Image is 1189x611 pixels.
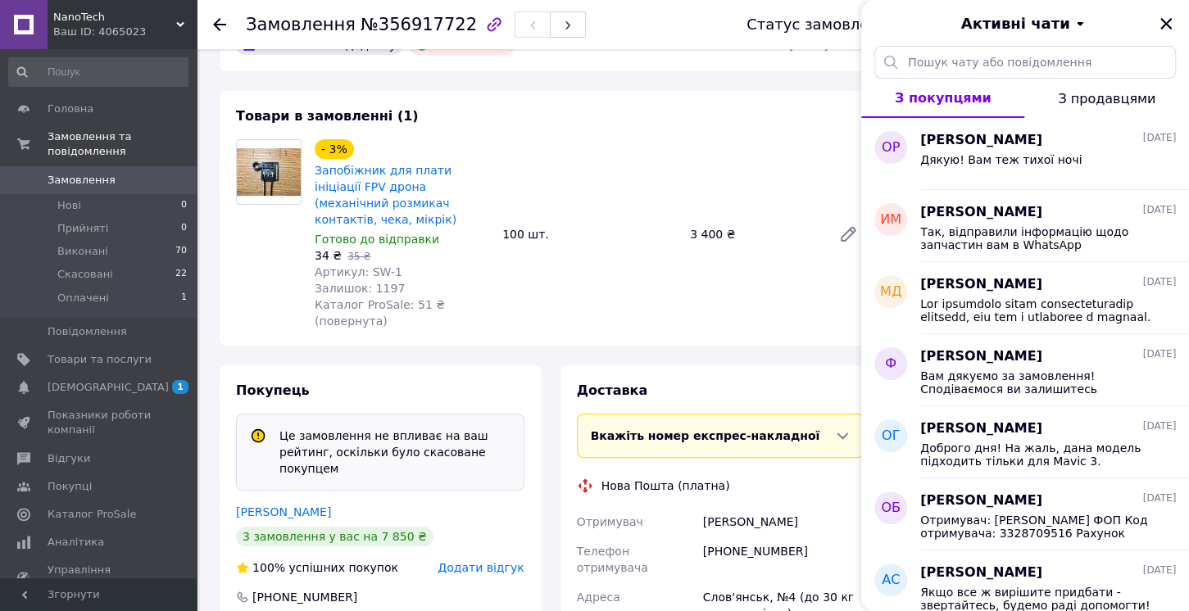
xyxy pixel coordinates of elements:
[577,515,643,528] span: Отримувач
[880,210,901,229] span: им
[252,561,285,574] span: 100%
[747,16,897,33] div: Статус замовлення
[236,505,331,518] a: [PERSON_NAME]
[57,291,109,305] span: Оплачені
[920,203,1042,222] span: [PERSON_NAME]
[874,46,1176,79] input: Пошук чату або повідомлення
[315,282,405,295] span: Залишок: 1197
[48,380,169,395] span: [DEMOGRAPHIC_DATA]
[236,382,310,398] span: Покупець
[315,139,354,159] div: - 3%
[361,15,477,34] span: №356917722
[920,153,1082,166] span: Дякую! Вам теж тихої ночі
[882,571,900,590] span: АС
[237,148,301,197] img: Запобіжник для плати ініціації FPV дрона (механічний розмикач контактів, чека, мікрік)
[882,427,900,446] span: ОГ
[48,451,90,466] span: Відгуки
[181,221,187,236] span: 0
[861,118,1189,190] button: ОР[PERSON_NAME][DATE]Дякую! Вам теж тихої ночі
[1142,563,1176,577] span: [DATE]
[597,477,734,494] div: Нова Пошта (платна)
[1156,14,1176,34] button: Закрити
[683,223,825,246] div: 3 400 ₴
[48,324,127,339] span: Повідомлення
[920,491,1042,510] span: [PERSON_NAME]
[861,406,1189,478] button: ОГ[PERSON_NAME][DATE]Доброго дня! На жаль, дана модель підходить тільки для Mavic 3.
[57,267,113,282] span: Скасовані
[881,499,901,518] span: ОБ
[236,108,419,124] span: Товари в замовленні (1)
[48,479,92,494] span: Покупці
[1142,347,1176,361] span: [DATE]
[48,408,152,437] span: Показники роботи компанії
[920,131,1042,150] span: [PERSON_NAME]
[1142,131,1176,145] span: [DATE]
[48,563,152,592] span: Управління сайтом
[1142,275,1176,289] span: [DATE]
[181,291,187,305] span: 1
[53,25,197,39] div: Ваш ID: 4065023
[700,536,868,582] div: [PHONE_NUMBER]
[861,478,1189,550] button: ОБ[PERSON_NAME][DATE]Отримувач: [PERSON_NAME] ФОП Код отримувача: 3328709516 Рахунок отримувача (...
[48,352,152,367] span: Товари та послуги
[175,267,187,282] span: 22
[920,369,1153,396] span: Вам дякуємо за замовлення! Сподіваємося ви залишитесь задоволені придбаними товарами.
[172,380,188,394] span: 1
[48,535,104,550] span: Аналітика
[920,563,1042,582] span: [PERSON_NAME]
[48,507,136,522] span: Каталог ProSale
[577,545,648,574] span: Телефон отримувача
[1058,91,1155,106] span: З продавцями
[315,164,456,226] a: Запобіжник для плати ініціації FPV дрона (механічний розмикач контактів, чека, мікрік)
[920,225,1153,251] span: Так, відправили інформацію щодо запчастин вам в WhatsApp
[577,382,648,398] span: Доставка
[496,223,683,246] div: 100 шт.
[1142,419,1176,433] span: [DATE]
[920,347,1042,366] span: [PERSON_NAME]
[861,190,1189,262] button: им[PERSON_NAME][DATE]Так, відправили інформацію щодо запчастин вам в WhatsApp
[861,262,1189,334] button: МД[PERSON_NAME][DATE]Lor ipsumdolo sitam consecteturadip elitsedd, eiu tem i utlaboree d magnaal....
[1024,79,1189,118] button: З продавцями
[1142,491,1176,505] span: [DATE]
[861,79,1024,118] button: З покупцями
[832,218,865,251] a: Редагувати
[8,57,188,87] input: Пошук
[57,221,108,236] span: Прийняті
[48,129,197,159] span: Замовлення та повідомлення
[1142,203,1176,217] span: [DATE]
[175,244,187,259] span: 70
[347,251,370,262] span: 35 ₴
[861,334,1189,406] button: Ф[PERSON_NAME][DATE]Вам дякуємо за замовлення! Сподіваємося ви залишитесь задоволені придбаними т...
[273,428,517,477] div: Це замовлення не впливає на ваш рейтинг, оскільки було скасоване покупцем
[236,559,398,576] div: успішних покупок
[246,15,356,34] span: Замовлення
[236,527,433,546] div: 3 замовлення у вас на 7 850 ₴
[315,298,445,328] span: Каталог ProSale: 51 ₴ (повернута)
[213,16,226,33] div: Повернутися назад
[48,102,93,116] span: Головна
[882,138,900,157] span: ОР
[907,13,1143,34] button: Активні чати
[438,561,524,574] span: Додати відгук
[251,589,359,605] div: [PHONE_NUMBER]
[920,297,1153,324] span: Lor ipsumdolo sitam consecteturadip elitsedd, eiu tem i utlaboree d magnaal. Enimadmi v quisnostr...
[920,441,1153,468] span: Доброго дня! На жаль, дана модель підходить тільки для Mavic 3.
[920,275,1042,294] span: [PERSON_NAME]
[920,514,1153,540] span: Отримувач: [PERSON_NAME] ФОП Код отримувача: 3328709516 Рахунок отримувача (IBAN): [FINANCIAL_ID]...
[315,265,402,278] span: Артикул: SW-1
[53,10,176,25] span: NanoTech
[591,429,820,442] span: Вкажіть номер експрес-накладної
[181,198,187,213] span: 0
[315,233,439,246] span: Готово до відправки
[57,198,81,213] span: Нові
[700,507,868,536] div: [PERSON_NAME]
[880,283,901,301] span: МД
[315,249,342,262] span: 34 ₴
[885,355,896,373] span: Ф
[48,173,116,188] span: Замовлення
[960,13,1069,34] span: Активні чати
[895,90,992,106] span: З покупцями
[577,591,620,604] span: Адреса
[920,419,1042,438] span: [PERSON_NAME]
[57,244,108,259] span: Виконані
